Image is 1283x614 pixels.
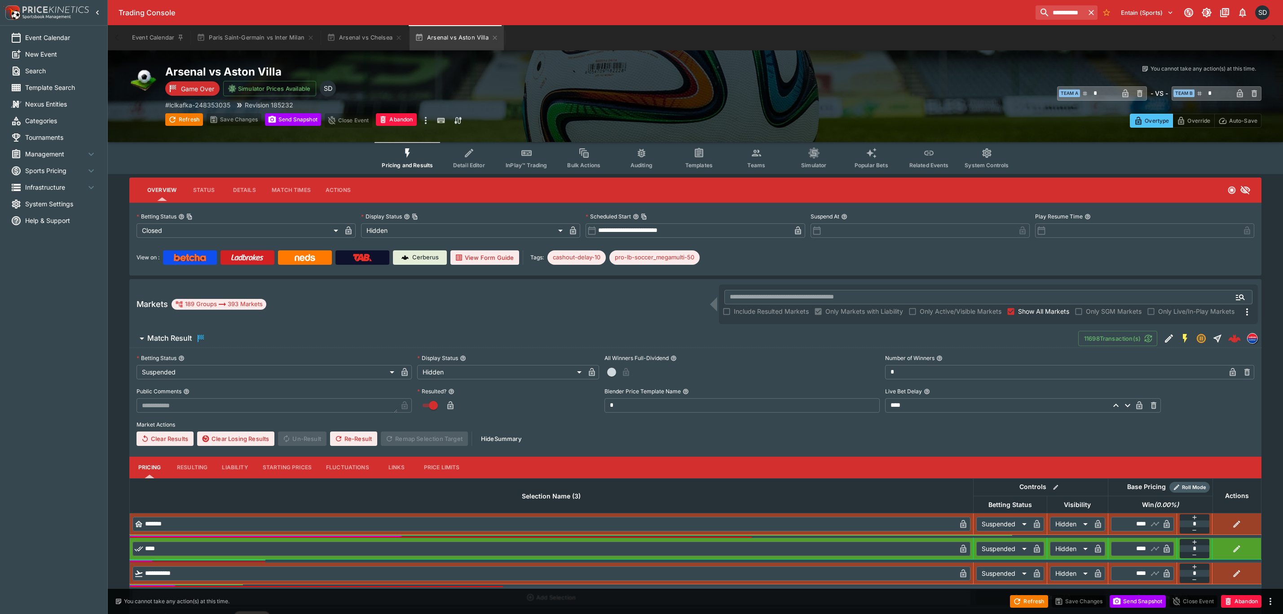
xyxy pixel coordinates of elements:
div: Betting Target: cerberus [547,250,606,265]
img: soccer.png [129,65,158,93]
svg: Hidden [1240,185,1251,196]
span: Auditing [630,162,653,169]
span: Infrastructure [25,182,86,192]
img: lclkafka [1248,334,1257,343]
div: Suspended [137,365,397,379]
button: Documentation [1217,4,1233,21]
button: Copy To Clipboard [641,214,647,220]
div: Hidden [417,365,585,379]
button: Toggle light/dark mode [1199,4,1215,21]
button: Price Limits [417,457,467,478]
button: Betting StatusCopy To Clipboard [178,214,185,220]
p: You cannot take any action(s) at this time. [124,597,229,605]
h2: Copy To Clipboard [165,65,714,79]
h6: - VS - [1151,89,1168,98]
button: Notifications [1235,4,1251,21]
button: No Bookmarks [1099,5,1114,20]
img: Sportsbook Management [22,15,71,19]
label: Tags: [530,250,544,265]
div: Suspended [976,566,1030,581]
span: Mark an event as closed and abandoned. [376,115,416,124]
button: Suspended [1193,330,1209,347]
button: All Winners Full-Dividend [670,355,677,361]
button: Liability [215,457,255,478]
button: Display StatusCopy To Clipboard [404,214,410,220]
label: Market Actions [137,418,1254,432]
button: Scheduled StartCopy To Clipboard [633,214,639,220]
button: Live Bet Delay [924,388,930,395]
button: Overtype [1130,114,1173,128]
button: Match Times [265,179,318,201]
button: Connected to PK [1181,4,1197,21]
th: Controls [973,478,1108,496]
button: Status [184,179,224,201]
p: Copy To Clipboard [165,100,230,110]
span: System Settings [25,199,97,209]
img: PriceKinetics Logo [3,4,21,22]
span: Include Resulted Markets [734,307,809,316]
div: lclkafka [1247,333,1258,344]
button: Open [1232,289,1248,305]
button: more [420,113,431,128]
p: Auto-Save [1229,116,1257,125]
p: Suspend At [811,213,839,220]
div: Scott Dowdall [320,80,336,97]
button: SGM Enabled [1177,330,1193,347]
span: Nexus Entities [25,99,97,109]
p: Cerberus [412,253,439,262]
button: Match Result [129,329,1078,347]
span: Categories [25,116,97,125]
button: Resulting [170,457,215,478]
span: Event Calendar [25,33,97,42]
p: Blender Price Template Name [604,387,681,395]
span: Roll Mode [1178,484,1210,491]
img: PriceKinetics [22,6,89,13]
button: Send Snapshot [1110,595,1166,608]
span: Template Search [25,83,97,92]
div: Trading Console [119,8,1032,18]
button: Event Calendar [127,25,190,50]
span: Visibility [1054,499,1101,510]
button: Number of Winners [936,355,943,361]
svg: Closed [1227,186,1236,195]
span: Pricing and Results [382,162,433,169]
span: Simulator [801,162,826,169]
button: Simulator Prices Available [223,81,316,96]
span: Related Events [909,162,948,169]
span: InPlay™ Trading [506,162,547,169]
p: All Winners Full-Dividend [604,354,669,362]
button: Public Comments [183,388,190,395]
span: Bulk Actions [567,162,600,169]
span: Un-Result [278,432,326,446]
button: Abandon [1221,595,1261,608]
p: Override [1187,116,1210,125]
button: 11698Transaction(s) [1078,331,1157,346]
svg: Suspended [1196,333,1207,344]
button: Auto-Save [1214,114,1261,128]
div: Start From [1130,114,1261,128]
div: Hidden [361,223,566,238]
div: Suspended [976,542,1030,556]
button: Blender Price Template Name [683,388,689,395]
div: Scott Dowdall [1255,5,1270,20]
button: Clear Results [137,432,194,446]
button: Select Tenant [1115,5,1179,20]
button: Re-Result [330,432,377,446]
p: Number of Winners [885,354,935,362]
span: Win(0.00%) [1132,499,1189,510]
button: Send Snapshot [265,113,321,126]
button: Clear Losing Results [197,432,274,446]
div: Show/hide Price Roll mode configuration. [1169,482,1210,493]
button: Arsenal vs Chelsea [322,25,408,50]
span: Mark an event as closed and abandoned. [1221,596,1261,605]
span: Management [25,149,86,159]
button: Links [376,457,417,478]
img: logo-cerberus--red.svg [1228,332,1241,345]
button: Suspend At [841,214,847,220]
button: Fluctuations [319,457,376,478]
button: Starting Prices [256,457,319,478]
h6: Match Result [147,334,192,343]
a: ac8da227-c62a-4770-8a47-f30bd7e339f6 [1226,329,1243,347]
img: Betcha [174,254,206,261]
svg: More [1242,307,1252,317]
